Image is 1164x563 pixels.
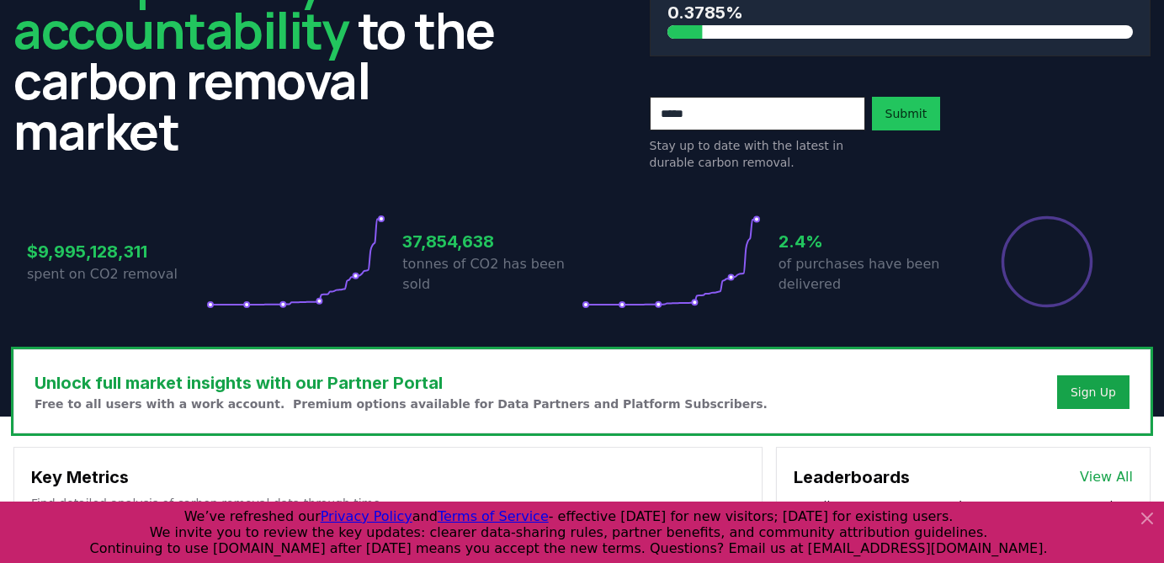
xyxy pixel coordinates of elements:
[1071,384,1116,401] a: Sign Up
[402,254,582,295] p: tonnes of CO2 has been sold
[1057,375,1129,409] button: Sign Up
[872,97,941,130] button: Submit
[1080,467,1133,487] a: View All
[779,254,958,295] p: of purchases have been delivered
[650,137,865,171] p: Stay up to date with the latest in durable carbon removal.
[27,264,206,284] p: spent on CO2 removal
[1000,215,1094,309] div: Percentage of sales delivered
[31,465,745,490] h3: Key Metrics
[794,497,848,514] button: Suppliers
[794,465,910,490] h3: Leaderboards
[31,495,745,512] p: Find detailed analysis of carbon removal data through time.
[27,239,206,264] h3: $9,995,128,311
[402,229,582,254] h3: 37,854,638
[35,370,768,396] h3: Unlock full market insights with our Partner Portal
[779,229,958,254] h3: 2.4%
[933,497,998,514] button: Purchasers
[1083,497,1133,514] button: Services
[35,396,768,412] p: Free to all users with a work account. Premium options available for Data Partners and Platform S...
